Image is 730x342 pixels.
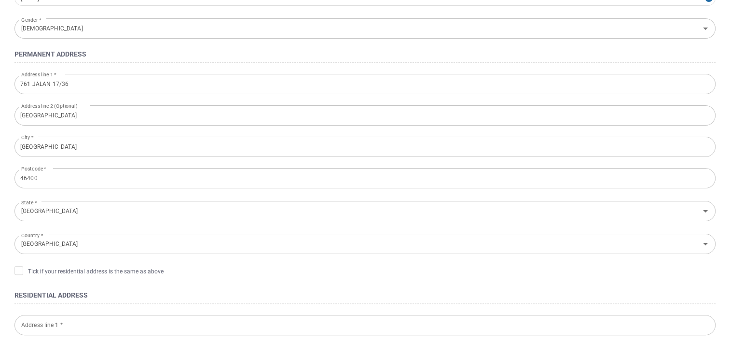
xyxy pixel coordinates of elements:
label: Address line 1 * [21,71,56,78]
h4: Permanent Address [14,48,716,60]
label: State * [21,196,37,209]
label: Country * [21,229,43,242]
label: Postcode * [21,165,46,172]
label: City * [21,134,33,141]
span: Tick if your residential address is the same as above [14,266,164,276]
label: Gender * [21,14,41,26]
h4: Residential Address [14,289,716,301]
button: Open [699,22,712,35]
label: Address line 2 (Optional) [21,102,77,110]
button: Open [699,204,712,218]
button: Open [699,237,712,251]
